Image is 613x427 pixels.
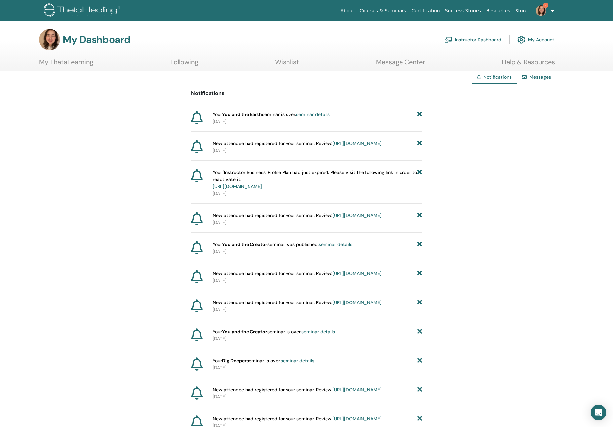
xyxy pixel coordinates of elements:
[444,37,452,43] img: chalkboard-teacher.svg
[213,118,422,125] p: [DATE]
[213,219,422,226] p: [DATE]
[63,34,130,46] h3: My Dashboard
[213,386,382,393] span: New attendee had registered for your seminar. Review:
[301,329,335,335] a: seminar details
[213,364,422,371] p: [DATE]
[483,74,512,80] span: Notifications
[444,32,501,47] a: Instructor Dashboard
[191,89,422,97] p: Notifications
[213,357,314,364] span: Your seminar is over.
[213,248,422,255] p: [DATE]
[213,335,422,342] p: [DATE]
[536,5,546,16] img: default.jpg
[213,190,422,197] p: [DATE]
[44,3,123,18] img: logo.png
[213,393,422,400] p: [DATE]
[213,328,335,335] span: Your seminar is over.
[213,212,382,219] span: New attendee had registered for your seminar. Review:
[376,58,425,71] a: Message Center
[296,111,330,117] a: seminar details
[213,299,382,306] span: New attendee had registered for your seminar. Review:
[517,32,554,47] a: My Account
[222,111,262,117] strong: You and the Earth
[213,169,418,190] span: Your 'Instructor Business' Profile Plan had just expired. Please visit the following link in orde...
[213,277,422,284] p: [DATE]
[222,329,267,335] strong: You and the Creator
[275,58,299,71] a: Wishlist
[332,416,382,422] a: [URL][DOMAIN_NAME]
[357,5,409,17] a: Courses & Seminars
[591,405,606,420] div: Open Intercom Messenger
[213,415,382,422] span: New attendee had registered for your seminar. Review:
[442,5,484,17] a: Success Stories
[338,5,357,17] a: About
[39,29,60,50] img: default.jpg
[513,5,530,17] a: Store
[332,212,382,218] a: [URL][DOMAIN_NAME]
[213,270,382,277] span: New attendee had registered for your seminar. Review:
[529,74,551,80] a: Messages
[170,58,198,71] a: Following
[332,140,382,146] a: [URL][DOMAIN_NAME]
[39,58,93,71] a: My ThetaLearning
[281,358,314,364] a: seminar details
[517,34,525,45] img: cog.svg
[222,241,267,247] strong: You and the Creator
[222,358,247,364] strong: Dig Deeper
[213,183,262,189] a: [URL][DOMAIN_NAME]
[543,3,548,8] span: 2
[213,306,422,313] p: [DATE]
[213,147,422,154] p: [DATE]
[319,241,352,247] a: seminar details
[332,387,382,393] a: [URL][DOMAIN_NAME]
[502,58,555,71] a: Help & Resources
[213,241,352,248] span: Your seminar was published.
[484,5,513,17] a: Resources
[332,270,382,276] a: [URL][DOMAIN_NAME]
[213,140,382,147] span: New attendee had registered for your seminar. Review:
[213,111,330,118] span: Your seminar is over.
[332,300,382,305] a: [URL][DOMAIN_NAME]
[409,5,442,17] a: Certification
